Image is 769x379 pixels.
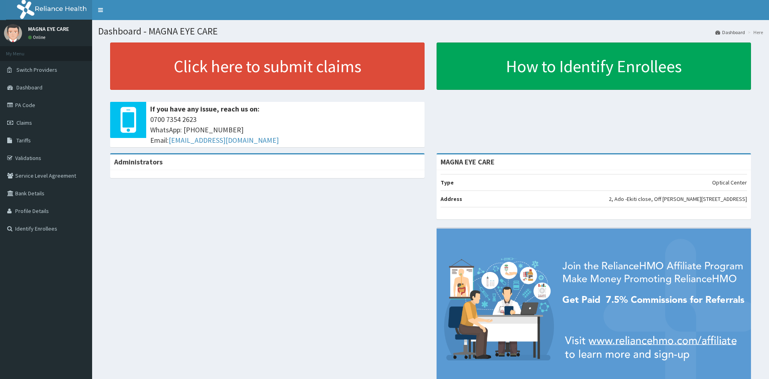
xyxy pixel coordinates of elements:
h1: Dashboard - MAGNA EYE CARE [98,26,763,36]
li: Here [746,29,763,36]
b: Address [441,195,462,203]
a: Dashboard [715,29,745,36]
p: 2, Ado -Ekiti close, Off [PERSON_NAME][STREET_ADDRESS] [609,195,747,203]
a: How to Identify Enrollees [437,43,751,90]
span: Dashboard [16,84,42,91]
b: If you have any issue, reach us on: [150,104,260,113]
p: Optical Center [712,178,747,186]
img: User Image [4,24,22,42]
b: Type [441,179,454,186]
a: Click here to submit claims [110,43,425,90]
strong: MAGNA EYE CARE [441,157,495,166]
span: 0700 7354 2623 WhatsApp: [PHONE_NUMBER] Email: [150,114,421,145]
a: Online [28,34,47,40]
span: Tariffs [16,137,31,144]
a: [EMAIL_ADDRESS][DOMAIN_NAME] [169,136,279,145]
span: Switch Providers [16,66,57,73]
p: MAGNA EYE CARE [28,26,69,32]
span: Claims [16,119,32,126]
b: Administrators [114,157,163,166]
